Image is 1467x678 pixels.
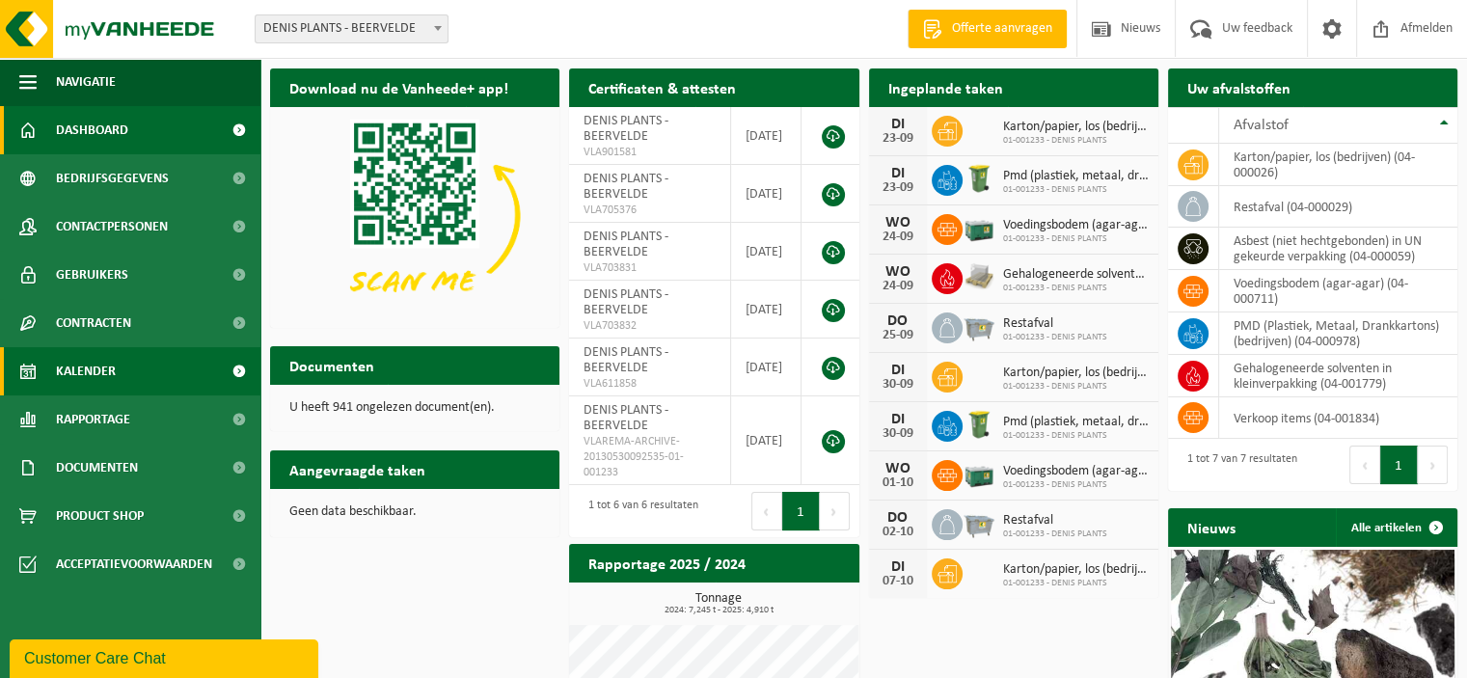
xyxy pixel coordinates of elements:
[1003,233,1149,245] span: 01-001233 - DENIS PLANTS
[963,211,995,244] img: PB-LB-0680-HPE-GN-01
[1003,415,1149,430] span: Pmd (plastiek, metaal, drankkartons) (bedrijven)
[869,68,1022,106] h2: Ingeplande taken
[56,444,138,492] span: Documenten
[879,461,917,476] div: WO
[1003,184,1149,196] span: 01-001233 - DENIS PLANTS
[1219,144,1457,186] td: karton/papier, los (bedrijven) (04-000026)
[879,329,917,342] div: 25-09
[1003,283,1149,294] span: 01-001233 - DENIS PLANTS
[1178,444,1297,486] div: 1 tot 7 van 7 resultaten
[584,403,668,433] span: DENIS PLANTS - BEERVELDE
[731,223,802,281] td: [DATE]
[879,166,917,181] div: DI
[270,450,445,488] h2: Aangevraagde taken
[56,395,130,444] span: Rapportage
[1168,508,1255,546] h2: Nieuws
[879,427,917,441] div: 30-09
[879,526,917,539] div: 02-10
[1003,464,1149,479] span: Voedingsbodem (agar-agar)
[584,260,715,276] span: VLA703831
[1003,513,1107,529] span: Restafval
[270,68,528,106] h2: Download nu de Vanheede+ app!
[879,313,917,329] div: DO
[1168,68,1310,106] h2: Uw afvalstoffen
[908,10,1067,48] a: Offerte aanvragen
[879,363,917,378] div: DI
[289,505,540,519] p: Geen data beschikbaar.
[731,281,802,339] td: [DATE]
[1003,332,1107,343] span: 01-001233 - DENIS PLANTS
[256,15,448,42] span: DENIS PLANTS - BEERVELDE
[1219,228,1457,270] td: asbest (niet hechtgebonden) in UN gekeurde verpakking (04-000059)
[1003,267,1149,283] span: Gehalogeneerde solventen in kleinverpakking
[579,490,698,532] div: 1 tot 6 van 6 resultaten
[56,299,131,347] span: Contracten
[579,592,858,615] h3: Tonnage
[731,165,802,223] td: [DATE]
[731,396,802,485] td: [DATE]
[1003,381,1149,393] span: 01-001233 - DENIS PLANTS
[579,606,858,615] span: 2024: 7,245 t - 2025: 4,910 t
[255,14,448,43] span: DENIS PLANTS - BEERVELDE
[716,582,857,620] a: Bekijk rapportage
[56,347,116,395] span: Kalender
[1003,169,1149,184] span: Pmd (plastiek, metaal, drankkartons) (bedrijven)
[270,107,559,324] img: Download de VHEPlus App
[820,492,850,530] button: Next
[584,172,668,202] span: DENIS PLANTS - BEERVELDE
[879,132,917,146] div: 23-09
[584,287,668,317] span: DENIS PLANTS - BEERVELDE
[584,203,715,218] span: VLA705376
[1418,446,1448,484] button: Next
[10,636,322,678] iframe: chat widget
[1003,430,1149,442] span: 01-001233 - DENIS PLANTS
[963,260,995,293] img: LP-PA-00000-WDN-11
[584,230,668,259] span: DENIS PLANTS - BEERVELDE
[1380,446,1418,484] button: 1
[1336,508,1455,547] a: Alle artikelen
[879,476,917,490] div: 01-10
[879,231,917,244] div: 24-09
[584,145,715,160] span: VLA901581
[584,114,668,144] span: DENIS PLANTS - BEERVELDE
[879,510,917,526] div: DO
[1003,135,1149,147] span: 01-001233 - DENIS PLANTS
[569,68,755,106] h2: Certificaten & attesten
[56,540,212,588] span: Acceptatievoorwaarden
[1003,218,1149,233] span: Voedingsbodem (agar-agar)
[782,492,820,530] button: 1
[1219,397,1457,439] td: verkoop items (04-001834)
[963,310,995,342] img: WB-2500-GAL-GY-01
[879,215,917,231] div: WO
[56,58,116,106] span: Navigatie
[879,264,917,280] div: WO
[1219,312,1457,355] td: PMD (Plastiek, Metaal, Drankkartons) (bedrijven) (04-000978)
[879,378,917,392] div: 30-09
[1219,270,1457,312] td: voedingsbodem (agar-agar) (04-000711)
[1003,479,1149,491] span: 01-001233 - DENIS PLANTS
[270,346,394,384] h2: Documenten
[1003,578,1149,589] span: 01-001233 - DENIS PLANTS
[56,203,168,251] span: Contactpersonen
[879,117,917,132] div: DI
[879,559,917,575] div: DI
[879,412,917,427] div: DI
[1003,316,1107,332] span: Restafval
[1003,366,1149,381] span: Karton/papier, los (bedrijven)
[879,181,917,195] div: 23-09
[569,544,765,582] h2: Rapportage 2025 / 2024
[1234,118,1289,133] span: Afvalstof
[731,107,802,165] td: [DATE]
[584,345,668,375] span: DENIS PLANTS - BEERVELDE
[1219,186,1457,228] td: restafval (04-000029)
[56,251,128,299] span: Gebruikers
[731,339,802,396] td: [DATE]
[963,457,995,490] img: PB-LB-0680-HPE-GN-01
[56,154,169,203] span: Bedrijfsgegevens
[879,575,917,588] div: 07-10
[879,280,917,293] div: 24-09
[751,492,782,530] button: Previous
[584,434,715,480] span: VLAREMA-ARCHIVE-20130530092535-01-001233
[56,106,128,154] span: Dashboard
